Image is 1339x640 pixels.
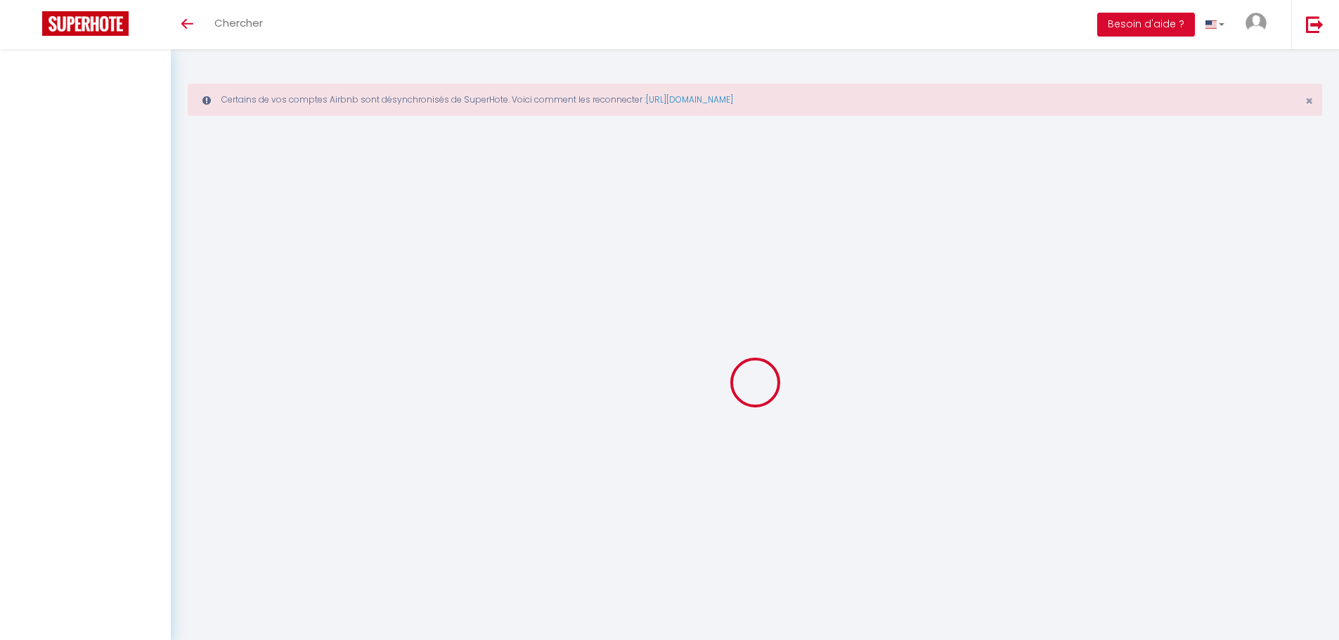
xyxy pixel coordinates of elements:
button: Close [1305,95,1313,107]
span: Chercher [214,15,263,30]
a: [URL][DOMAIN_NAME] [646,93,733,105]
img: ... [1246,13,1267,34]
span: × [1305,92,1313,110]
div: Certains de vos comptes Airbnb sont désynchronisés de SuperHote. Voici comment les reconnecter : [188,84,1322,116]
img: logout [1306,15,1324,33]
button: Besoin d'aide ? [1097,13,1195,37]
img: Super Booking [42,11,129,36]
